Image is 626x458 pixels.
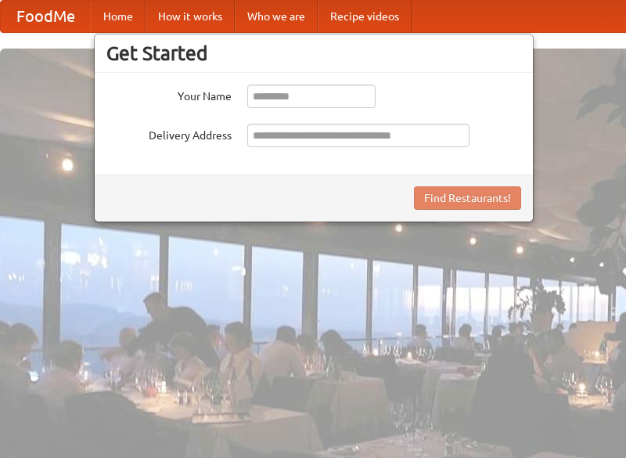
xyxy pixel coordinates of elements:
h3: Get Started [106,41,521,65]
label: Delivery Address [106,124,232,143]
label: Your Name [106,85,232,104]
a: Who we are [235,1,318,32]
a: Home [91,1,146,32]
button: Find Restaurants! [414,186,521,210]
a: How it works [146,1,235,32]
a: Recipe videos [318,1,412,32]
a: FoodMe [1,1,91,32]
